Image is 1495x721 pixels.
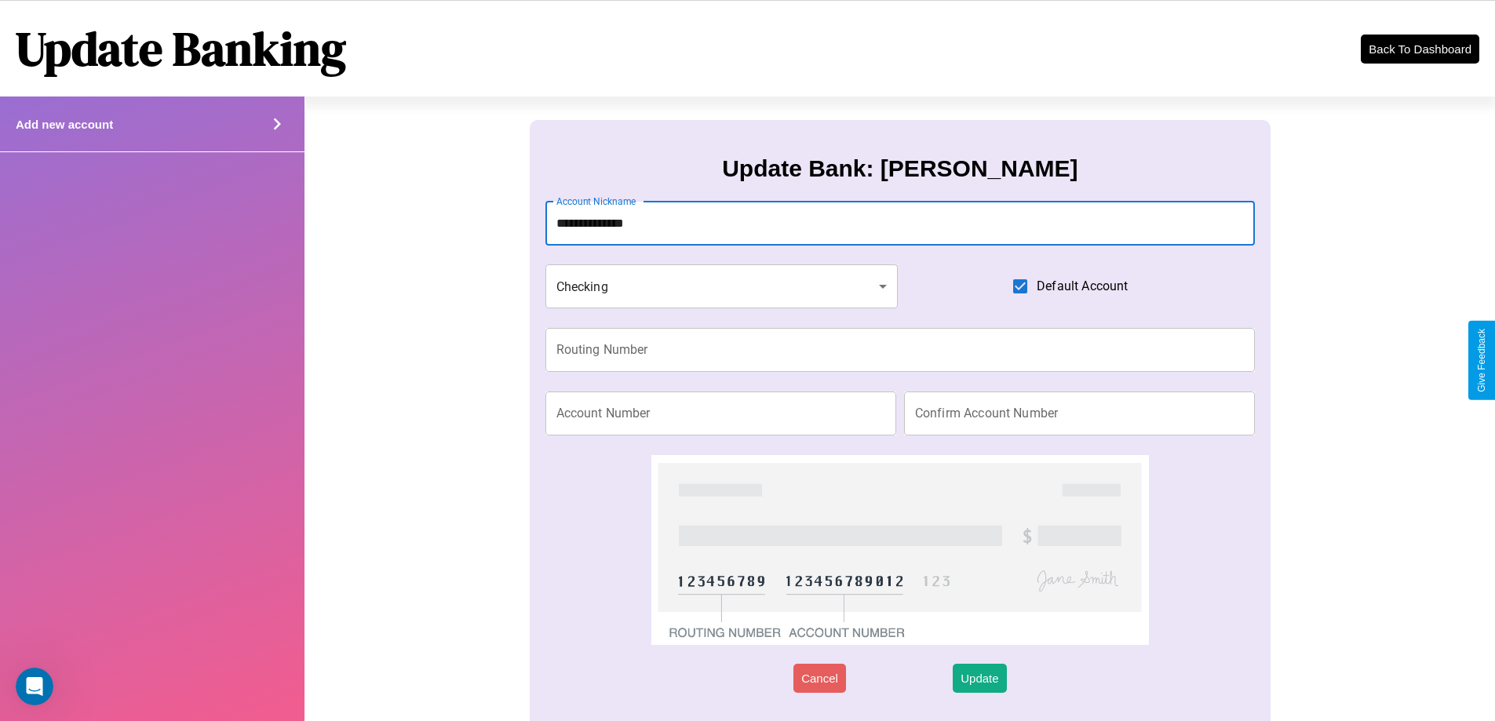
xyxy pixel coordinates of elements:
h3: Update Bank: [PERSON_NAME] [722,155,1077,182]
label: Account Nickname [556,195,636,208]
button: Update [953,664,1006,693]
span: Default Account [1037,277,1128,296]
button: Cancel [793,664,846,693]
h4: Add new account [16,118,113,131]
button: Back To Dashboard [1361,35,1479,64]
div: Give Feedback [1476,329,1487,392]
iframe: Intercom live chat [16,668,53,705]
h1: Update Banking [16,16,346,81]
div: Checking [545,264,899,308]
img: check [651,455,1148,645]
